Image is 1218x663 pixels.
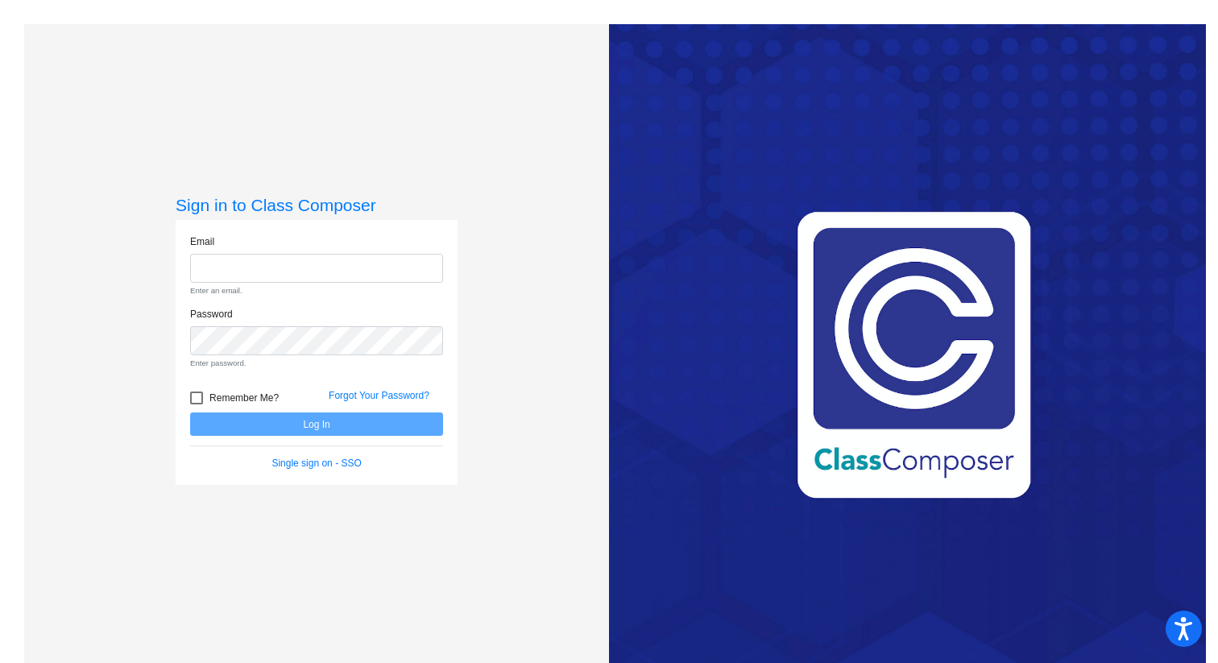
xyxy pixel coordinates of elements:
a: Forgot Your Password? [329,390,429,401]
small: Enter an email. [190,285,443,296]
a: Single sign on - SSO [271,458,361,469]
button: Log In [190,412,443,436]
span: Remember Me? [209,388,279,408]
label: Email [190,234,214,249]
label: Password [190,307,233,321]
small: Enter password. [190,358,443,369]
h3: Sign in to Class Composer [176,195,458,215]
